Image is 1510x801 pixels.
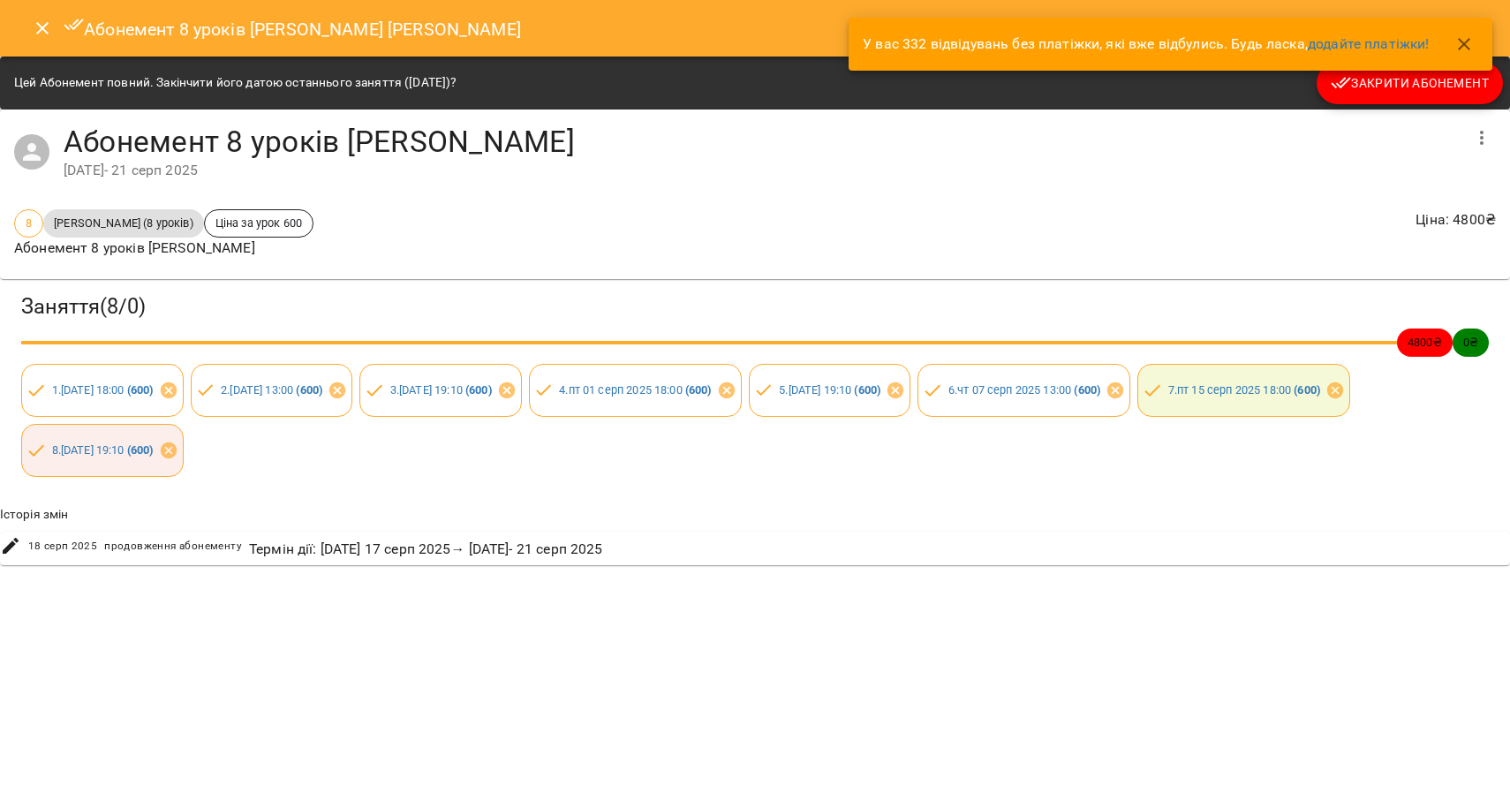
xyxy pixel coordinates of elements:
[64,14,521,43] h6: Абонемент 8 уроків [PERSON_NAME] [PERSON_NAME]
[1294,383,1320,397] b: ( 600 )
[221,383,322,397] a: 2.[DATE] 13:00 (600)
[1168,383,1320,397] a: 7.пт 15 серп 2025 18:00 (600)
[28,538,98,555] span: 18 серп 2025
[1317,62,1503,104] button: Закрити Абонемент
[43,215,204,231] span: [PERSON_NAME] (8 уроків)
[21,424,184,477] div: 8.[DATE] 19:10 (600)
[21,7,64,49] button: Close
[14,67,457,99] div: Цей Абонемент повний. Закінчити його датою останнього заняття ([DATE])?
[191,364,353,417] div: 2.[DATE] 13:00 (600)
[863,34,1429,55] p: У вас 332 відвідувань без платіжки, які вже відбулись. Будь ласка,
[1416,209,1496,230] p: Ціна : 4800 ₴
[685,383,712,397] b: ( 600 )
[1397,334,1453,351] span: 4800 ₴
[127,383,154,397] b: ( 600 )
[205,215,313,231] span: Ціна за урок 600
[127,443,154,457] b: ( 600 )
[529,364,742,417] div: 4.пт 01 серп 2025 18:00 (600)
[359,364,522,417] div: 3.[DATE] 19:10 (600)
[1074,383,1100,397] b: ( 600 )
[749,364,911,417] div: 5.[DATE] 19:10 (600)
[1137,364,1350,417] div: 7.пт 15 серп 2025 18:00 (600)
[390,383,492,397] a: 3.[DATE] 19:10 (600)
[1308,35,1430,52] a: додайте платіжки!
[64,160,1461,181] div: [DATE] - 21 серп 2025
[15,215,42,231] span: 8
[21,293,1489,321] h3: Заняття ( 8 / 0 )
[21,364,184,417] div: 1.[DATE] 18:00 (600)
[104,538,242,555] span: продовження абонементу
[52,443,154,457] a: 8.[DATE] 19:10 (600)
[296,383,322,397] b: ( 600 )
[465,383,492,397] b: ( 600 )
[854,383,880,397] b: ( 600 )
[52,383,154,397] a: 1.[DATE] 18:00 (600)
[779,383,880,397] a: 5.[DATE] 19:10 (600)
[1331,72,1489,94] span: Закрити Абонемент
[948,383,1100,397] a: 6.чт 07 серп 2025 13:00 (600)
[245,535,607,563] div: Термін дії : [DATE] 17 серп 2025 → [DATE] - 21 серп 2025
[559,383,711,397] a: 4.пт 01 серп 2025 18:00 (600)
[14,238,313,259] p: Абонемент 8 уроків [PERSON_NAME]
[1453,334,1489,351] span: 0 ₴
[917,364,1130,417] div: 6.чт 07 серп 2025 13:00 (600)
[64,124,1461,160] h4: Абонемент 8 уроків [PERSON_NAME]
